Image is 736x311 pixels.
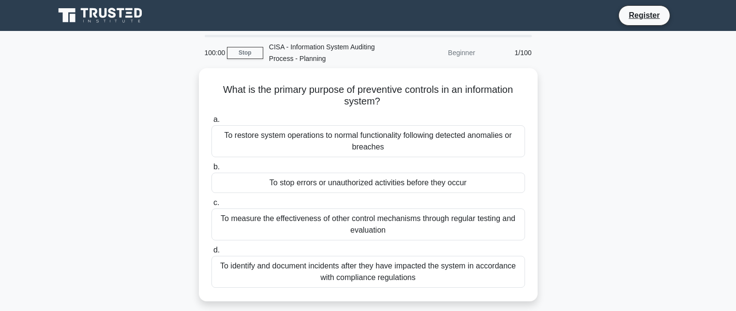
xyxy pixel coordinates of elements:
span: c. [213,198,219,207]
div: 1/100 [481,43,538,62]
span: b. [213,163,220,171]
span: d. [213,246,220,254]
div: 100:00 [199,43,227,62]
div: To identify and document incidents after they have impacted the system in accordance with complia... [211,256,525,288]
div: CISA - Information System Auditing Process - Planning [263,37,396,68]
div: Beginner [396,43,481,62]
h5: What is the primary purpose of preventive controls in an information system? [210,84,526,108]
a: Stop [227,47,263,59]
div: To stop errors or unauthorized activities before they occur [211,173,525,193]
div: To restore system operations to normal functionality following detected anomalies or breaches [211,125,525,157]
a: Register [623,9,665,21]
div: To measure the effectiveness of other control mechanisms through regular testing and evaluation [211,208,525,240]
span: a. [213,115,220,123]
